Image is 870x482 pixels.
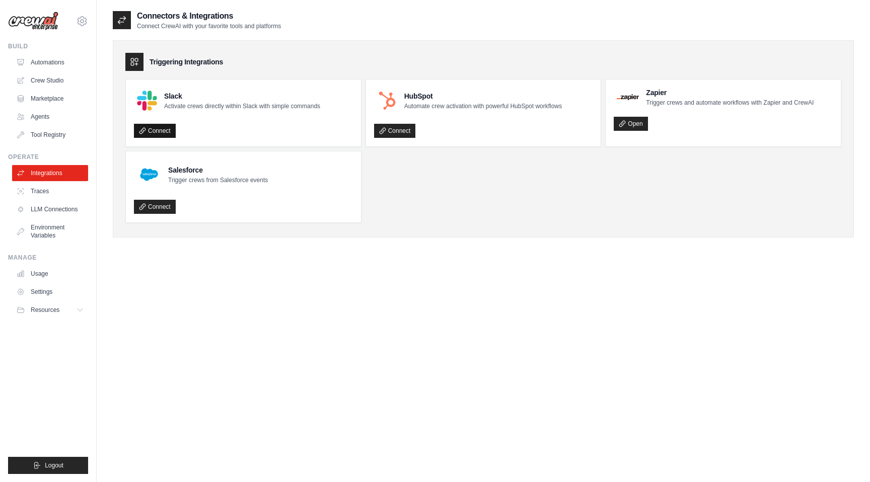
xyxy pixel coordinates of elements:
span: Logout [45,461,63,469]
div: Manage [8,254,88,262]
img: Slack Logo [137,91,157,111]
p: Automate crew activation with powerful HubSpot workflows [404,102,562,110]
p: Trigger crews and automate workflows with Zapier and CrewAI [646,99,814,107]
a: Settings [12,284,88,300]
a: Open [614,117,647,131]
a: Crew Studio [12,72,88,89]
a: Connect [374,124,416,138]
h3: Triggering Integrations [150,57,223,67]
a: Environment Variables [12,219,88,244]
img: Logo [8,12,58,31]
h4: Slack [164,91,320,101]
a: Usage [12,266,88,282]
div: Operate [8,153,88,161]
p: Trigger crews from Salesforce events [168,176,268,184]
a: Connect [134,200,176,214]
img: HubSpot Logo [377,91,397,111]
h4: HubSpot [404,91,562,101]
a: Agents [12,109,88,125]
img: Zapier Logo [617,94,639,100]
a: Tool Registry [12,127,88,143]
h4: Salesforce [168,165,268,175]
a: LLM Connections [12,201,88,217]
a: Connect [134,124,176,138]
h4: Zapier [646,88,814,98]
img: Salesforce Logo [137,163,161,187]
a: Marketplace [12,91,88,107]
a: Traces [12,183,88,199]
div: Build [8,42,88,50]
a: Integrations [12,165,88,181]
button: Resources [12,302,88,318]
button: Logout [8,457,88,474]
a: Automations [12,54,88,70]
p: Activate crews directly within Slack with simple commands [164,102,320,110]
span: Resources [31,306,59,314]
p: Connect CrewAI with your favorite tools and platforms [137,22,281,30]
h2: Connectors & Integrations [137,10,281,22]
